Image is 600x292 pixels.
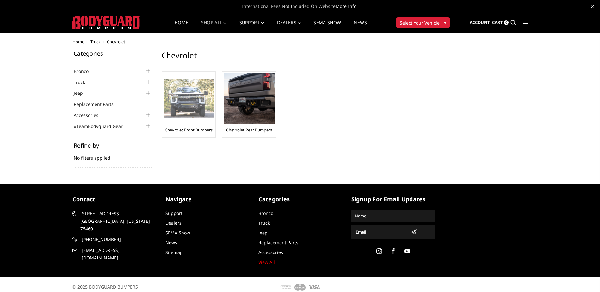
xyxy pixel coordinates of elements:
a: shop all [201,21,227,33]
span: [PHONE_NUMBER] [82,236,155,243]
input: Name [352,211,434,221]
h5: Categories [258,195,342,204]
a: Chevrolet Rear Bumpers [226,127,272,133]
a: Replacement Parts [258,240,298,246]
h5: Refine by [74,143,152,148]
a: Accessories [258,249,283,255]
span: Chevrolet [107,39,125,45]
a: Support [165,210,182,216]
h5: signup for email updates [351,195,435,204]
a: Home [175,21,188,33]
a: [PHONE_NUMBER] [72,236,156,243]
a: Sitemap [165,249,183,255]
span: [EMAIL_ADDRESS][DOMAIN_NAME] [82,246,155,262]
h5: contact [72,195,156,204]
span: 0 [504,20,509,25]
a: Jeep [258,230,268,236]
a: Bronco [258,210,273,216]
h1: Chevrolet [162,51,517,65]
span: ▾ [444,19,446,26]
img: BODYGUARD BUMPERS [72,16,140,29]
a: Truck [74,79,93,86]
button: Select Your Vehicle [396,17,450,28]
span: Select Your Vehicle [400,20,440,26]
a: Accessories [74,112,106,119]
span: © 2025 BODYGUARD BUMPERS [72,284,138,290]
a: Account [470,14,490,31]
a: Truck [90,39,101,45]
a: News [354,21,367,33]
span: [STREET_ADDRESS] [GEOGRAPHIC_DATA], [US_STATE] 75460 [80,210,154,233]
a: News [165,240,177,246]
h5: Categories [74,51,152,56]
a: Truck [258,220,270,226]
span: Cart [492,20,503,25]
a: #TeamBodyguard Gear [74,123,131,130]
a: SEMA Show [165,230,190,236]
a: Jeep [74,90,91,96]
a: Bronco [74,68,96,75]
a: SEMA Show [313,21,341,33]
h5: Navigate [165,195,249,204]
a: More Info [336,3,356,9]
a: Home [72,39,84,45]
a: Support [239,21,264,33]
a: Dealers [277,21,301,33]
a: Chevrolet Front Bumpers [165,127,213,133]
a: View All [258,259,275,265]
a: Cart 0 [492,14,509,31]
a: [EMAIL_ADDRESS][DOMAIN_NAME] [72,246,156,262]
a: Replacement Parts [74,101,121,107]
input: Email [353,227,408,237]
a: Dealers [165,220,182,226]
span: Account [470,20,490,25]
div: No filters applied [74,143,152,168]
